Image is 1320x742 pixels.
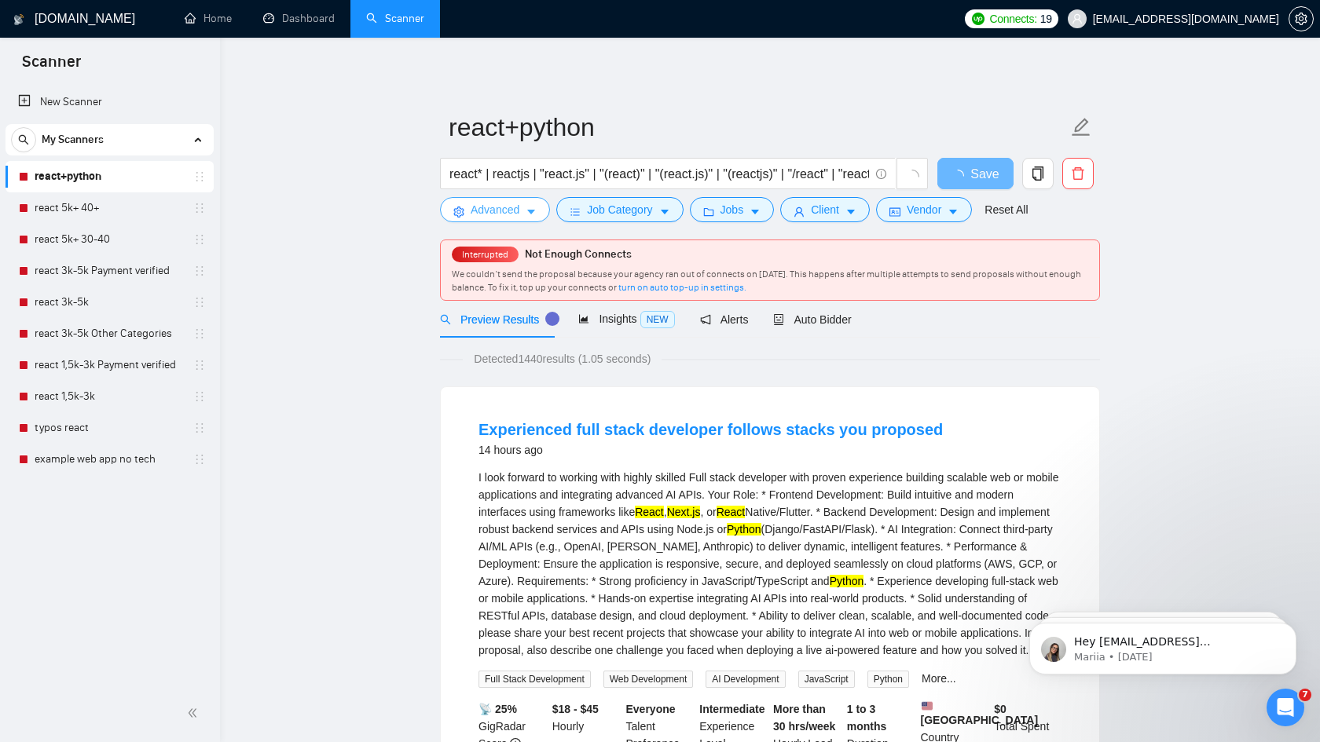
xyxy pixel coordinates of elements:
span: Scanner [9,50,93,83]
a: turn on auto top-up in settings. [618,282,746,293]
span: 7 [1299,689,1311,701]
img: upwork-logo.png [972,13,984,25]
b: [GEOGRAPHIC_DATA] [921,700,1039,726]
div: 14 hours ago [478,440,943,459]
span: caret-down [948,206,959,217]
span: Jobs [720,201,744,218]
span: search [12,134,35,145]
span: copy [1023,166,1053,181]
button: folderJobscaret-down [690,197,775,222]
span: Alerts [700,313,749,326]
a: react 5k+ 30-40 [35,224,184,255]
span: holder [193,202,206,214]
span: double-left [187,705,203,721]
span: Not Enough Connects [525,247,632,261]
iframe: Intercom live chat [1267,689,1304,726]
button: Save [937,158,1014,189]
button: setting [1289,6,1314,31]
img: logo [13,7,24,32]
span: caret-down [750,206,761,217]
span: user [1072,13,1083,24]
span: search [440,314,451,325]
a: react 1,5k-3k Payment verified [35,349,184,381]
span: bars [570,206,581,217]
span: Python [867,671,909,688]
span: holder [193,233,206,246]
a: homeHome [185,12,232,25]
span: Interrupted [457,249,513,260]
img: 🇺🇸 [922,700,933,711]
iframe: Intercom notifications message [1006,590,1320,700]
span: Full Stack Development [478,671,591,688]
span: edit [1071,117,1091,137]
b: Everyone [626,703,676,715]
b: $18 - $45 [552,703,599,715]
a: react 1,5k-3k [35,381,184,412]
span: Job Category [587,201,652,218]
li: My Scanners [5,124,214,475]
a: searchScanner [366,12,424,25]
a: react 3k-5k [35,287,184,318]
button: search [11,127,36,152]
mark: React [717,506,746,518]
span: setting [453,206,464,217]
b: 1 to 3 months [847,703,887,733]
b: More than 30 hrs/week [773,703,835,733]
span: Vendor [907,201,941,218]
a: dashboardDashboard [263,12,335,25]
span: holder [193,170,206,183]
span: holder [193,422,206,434]
span: user [794,206,805,217]
span: Web Development [603,671,694,688]
span: holder [193,327,206,340]
input: Search Freelance Jobs... [449,164,869,184]
button: idcardVendorcaret-down [876,197,972,222]
button: barsJob Categorycaret-down [556,197,683,222]
span: holder [193,453,206,466]
b: $ 0 [994,703,1006,715]
a: setting [1289,13,1314,25]
span: AI Development [706,671,785,688]
span: We couldn’t send the proposal because your agency ran out of connects on [DATE]. This happens aft... [452,269,1081,293]
span: setting [1289,13,1313,25]
mark: Next.js [667,506,701,518]
span: caret-down [659,206,670,217]
a: react+python [35,161,184,192]
mark: Python [727,523,761,535]
span: holder [193,359,206,371]
span: robot [773,314,784,325]
span: notification [700,314,711,325]
span: caret-down [526,206,537,217]
a: Reset All [984,201,1028,218]
span: 19 [1040,10,1052,27]
a: react 3k-5k Other Categories [35,318,184,349]
mark: Python [830,575,864,587]
div: Tooltip anchor [545,312,559,326]
div: I look forward to working with highly skilled Full stack developer with proven experience buildin... [478,469,1061,659]
button: settingAdvancedcaret-down [440,197,550,222]
span: NEW [640,311,675,328]
a: typos react [35,412,184,444]
span: holder [193,390,206,403]
b: 📡 25% [478,703,517,715]
span: Insights [578,313,674,325]
span: delete [1063,166,1093,181]
mark: React [635,506,664,518]
button: userClientcaret-down [780,197,870,222]
span: Preview Results [440,313,553,326]
span: JavaScript [798,671,855,688]
span: holder [193,296,206,309]
span: Save [970,164,999,184]
span: Advanced [471,201,519,218]
span: holder [193,265,206,277]
span: loading [951,170,970,182]
a: react 3k-5k Payment verified [35,255,184,287]
button: copy [1022,158,1054,189]
a: More... [922,672,956,685]
span: area-chart [578,313,589,324]
a: react 5k+ 40+ [35,192,184,224]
